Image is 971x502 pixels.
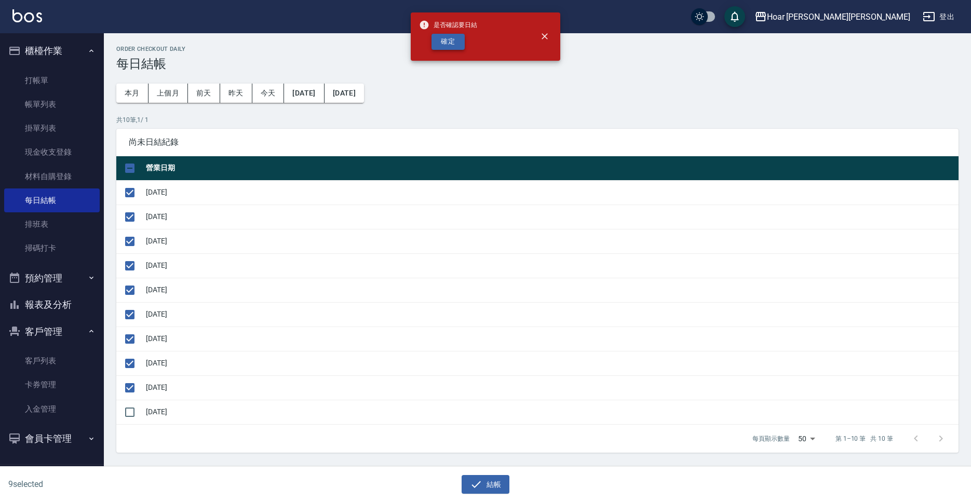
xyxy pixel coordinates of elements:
[143,278,959,302] td: [DATE]
[116,465,959,474] p: 共 23 筆, 1 / 1
[4,291,100,318] button: 報表及分析
[143,253,959,278] td: [DATE]
[12,9,42,22] img: Logo
[143,327,959,351] td: [DATE]
[116,57,959,71] h3: 每日結帳
[462,475,510,494] button: 結帳
[752,434,790,443] p: 每頁顯示數量
[8,478,241,491] h6: 9 selected
[143,302,959,327] td: [DATE]
[129,137,946,147] span: 尚未日結紀錄
[835,434,893,443] p: 第 1–10 筆 共 10 筆
[4,265,100,292] button: 預約管理
[252,84,285,103] button: 今天
[4,212,100,236] a: 排班表
[143,180,959,205] td: [DATE]
[431,34,465,50] button: 確定
[220,84,252,103] button: 昨天
[143,229,959,253] td: [DATE]
[325,84,364,103] button: [DATE]
[919,7,959,26] button: 登出
[4,318,100,345] button: 客戶管理
[4,69,100,92] a: 打帳單
[4,373,100,397] a: 卡券管理
[188,84,220,103] button: 前天
[533,25,556,48] button: close
[4,140,100,164] a: 現金收支登錄
[143,375,959,400] td: [DATE]
[4,165,100,188] a: 材料自購登錄
[143,351,959,375] td: [DATE]
[794,425,819,453] div: 50
[116,84,149,103] button: 本月
[4,92,100,116] a: 帳單列表
[4,37,100,64] button: 櫃檯作業
[419,20,477,30] span: 是否確認要日結
[4,397,100,421] a: 入金管理
[149,84,188,103] button: 上個月
[116,115,959,125] p: 共 10 筆, 1 / 1
[724,6,745,27] button: save
[4,116,100,140] a: 掛單列表
[143,400,959,424] td: [DATE]
[284,84,324,103] button: [DATE]
[750,6,914,28] button: Hoar [PERSON_NAME][PERSON_NAME]
[4,349,100,373] a: 客戶列表
[4,236,100,260] a: 掃碼打卡
[143,205,959,229] td: [DATE]
[767,10,910,23] div: Hoar [PERSON_NAME][PERSON_NAME]
[4,188,100,212] a: 每日結帳
[116,46,959,52] h2: Order checkout daily
[143,156,959,181] th: 營業日期
[4,425,100,452] button: 會員卡管理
